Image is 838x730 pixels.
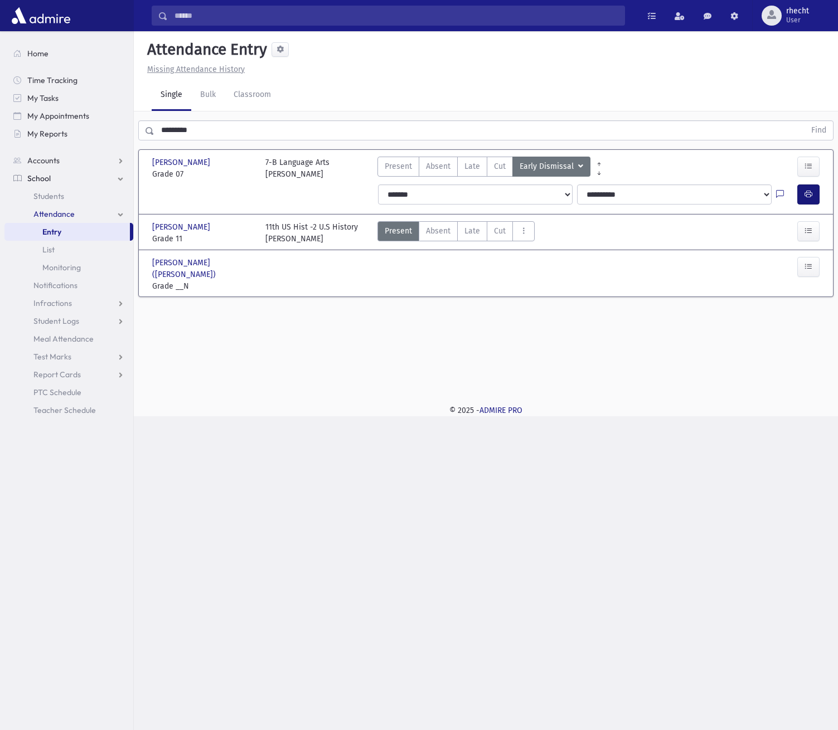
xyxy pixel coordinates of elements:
a: Notifications [4,276,133,294]
span: [PERSON_NAME] ([PERSON_NAME]) [152,257,254,280]
a: Single [152,80,191,111]
span: Cut [494,160,506,172]
a: School [4,169,133,187]
a: Bulk [191,80,225,111]
div: AttTypes [377,157,590,180]
span: [PERSON_NAME] [152,157,212,168]
span: Teacher Schedule [33,405,96,415]
span: Student Logs [33,316,79,326]
span: Accounts [27,155,60,166]
a: My Appointments [4,107,133,125]
a: Home [4,45,133,62]
span: List [42,245,55,255]
span: rhecht [786,7,809,16]
div: 7-B Language Arts [PERSON_NAME] [265,157,330,180]
a: Monitoring [4,259,133,276]
div: 11th US Hist -2 U.S History [PERSON_NAME] [265,221,358,245]
span: My Reports [27,129,67,139]
a: PTC Schedule [4,383,133,401]
span: Students [33,191,64,201]
a: Test Marks [4,348,133,366]
a: Student Logs [4,312,133,330]
span: Time Tracking [27,75,77,85]
span: Entry [42,227,61,237]
span: User [786,16,809,25]
div: © 2025 - [152,405,820,416]
span: Monitoring [42,262,81,272]
a: Infractions [4,294,133,312]
span: Grade __N [152,280,254,292]
span: Present [385,160,412,172]
span: Early Dismissal [520,160,576,173]
a: Time Tracking [4,71,133,89]
span: My Appointments [27,111,89,121]
span: Attendance [33,209,75,219]
span: Present [385,225,412,237]
span: My Tasks [27,93,59,103]
a: Attendance [4,205,133,223]
span: School [27,173,51,183]
button: Find [805,121,833,140]
span: Cut [494,225,506,237]
span: Test Marks [33,352,71,362]
a: Students [4,187,133,205]
span: Absent [426,160,451,172]
span: PTC Schedule [33,387,81,397]
a: Teacher Schedule [4,401,133,419]
a: My Tasks [4,89,133,107]
span: Notifications [33,280,77,290]
button: Early Dismissal [512,157,590,177]
span: Report Cards [33,369,81,379]
a: List [4,241,133,259]
span: Late [464,225,480,237]
a: Meal Attendance [4,330,133,348]
span: Late [464,160,480,172]
a: Entry [4,223,130,241]
a: My Reports [4,125,133,143]
span: Home [27,48,49,59]
span: Meal Attendance [33,334,94,344]
a: Classroom [225,80,280,111]
div: AttTypes [377,221,535,245]
img: AdmirePro [9,4,73,27]
a: Report Cards [4,366,133,383]
span: Infractions [33,298,72,308]
a: Accounts [4,152,133,169]
input: Search [168,6,624,26]
a: ADMIRE PRO [479,406,522,415]
u: Missing Attendance History [147,65,245,74]
span: Absent [426,225,451,237]
span: [PERSON_NAME] [152,221,212,233]
a: Missing Attendance History [143,65,245,74]
span: Grade 07 [152,168,254,180]
span: Grade 11 [152,233,254,245]
h5: Attendance Entry [143,40,267,59]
